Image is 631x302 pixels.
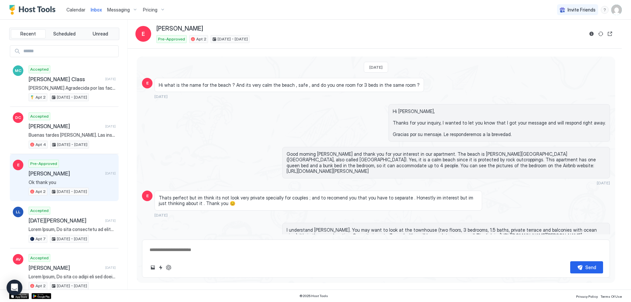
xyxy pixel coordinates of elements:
[156,25,203,33] span: [PERSON_NAME]
[576,292,598,299] a: Privacy Policy
[611,5,622,15] div: User profile
[15,68,21,74] span: MC
[154,94,168,99] span: [DATE]
[105,77,116,81] span: [DATE]
[29,217,103,224] span: [DATE][PERSON_NAME]
[35,283,46,289] span: Apt 2
[57,142,87,148] span: [DATE] - [DATE]
[30,113,49,119] span: Accepted
[146,193,149,199] span: E
[146,80,149,86] span: E
[600,292,622,299] a: Terms Of Use
[601,6,609,14] div: menu
[29,274,116,280] span: Lorem Ipsum, Do sita co adipi eli sed doeiusmo tem INCI UTL Etdol Magn/Aliqu Enimadmin ve qui Nos...
[15,115,21,121] span: DC
[159,195,478,206] span: Thats perfect but im think its not look very private specially for couples ; and to recomend you ...
[369,65,383,70] span: [DATE]
[588,30,596,38] button: Reservation information
[218,36,248,42] span: [DATE] - [DATE]
[165,264,173,271] button: ChatGPT Auto Reply
[35,189,46,195] span: Apt 2
[597,180,610,185] span: [DATE]
[597,30,605,38] button: Sync reservation
[17,162,19,168] span: E
[57,189,87,195] span: [DATE] - [DATE]
[105,124,116,128] span: [DATE]
[585,264,596,271] div: Send
[9,28,119,40] div: tab-group
[30,255,49,261] span: Accepted
[105,266,116,270] span: [DATE]
[93,31,108,37] span: Unread
[29,85,116,91] span: [PERSON_NAME] Agradecida por las facilidades de sus apartamentos de la [GEOGRAPHIC_DATA][PERSON_N...
[35,142,46,148] span: Apt 4
[91,7,102,12] span: Inbox
[7,280,22,295] div: Open Intercom Messenger
[107,7,130,13] span: Messaging
[393,108,606,137] span: Hi [PERSON_NAME], Thanks for your inquiry, I wanted to let you know that I got your message and w...
[142,30,145,38] span: E
[576,294,598,298] span: Privacy Policy
[20,31,36,37] span: Recent
[157,264,165,271] button: Quick reply
[196,36,206,42] span: Apt 2
[35,236,46,242] span: Apt 7
[9,5,58,15] a: Host Tools Logo
[66,7,85,12] span: Calendar
[105,171,116,175] span: [DATE]
[568,7,596,13] span: Invite Friends
[29,226,116,232] span: Lorem Ipsum, Do sita consectetu ad elits doeiusmod, tempori utlabor et dolo magn al eni ADMI VEN ...
[29,123,103,129] span: [PERSON_NAME]
[29,179,116,185] span: Ok thank you
[83,29,118,38] button: Unread
[21,46,118,57] input: Input Field
[29,170,103,177] span: [PERSON_NAME]
[30,208,49,214] span: Accepted
[143,7,157,13] span: Pricing
[32,293,51,299] a: Google Play Store
[600,294,622,298] span: Terms Of Use
[16,256,21,262] span: AV
[287,151,606,174] span: Good morning [PERSON_NAME] and thank you for your interest in our apartment. The beach is [PERSON...
[47,29,82,38] button: Scheduled
[29,132,116,138] span: Buenas tardes [PERSON_NAME]. Las instrucciones y los códigos están en el mensaje enviado. Buen vi...
[66,6,85,13] a: Calendar
[16,209,20,215] span: LL
[11,29,46,38] button: Recent
[149,264,157,271] button: Upload image
[159,82,420,88] span: Hi what is the name for the beach ? And its very calm the beach , safe , and do you one room for ...
[53,31,76,37] span: Scheduled
[606,30,614,38] button: Open reservation
[158,36,185,42] span: Pre-Approved
[9,293,29,299] a: App Store
[299,294,328,298] span: © 2025 Host Tools
[30,161,57,167] span: Pre-Approved
[35,94,46,100] span: Apt 2
[105,219,116,223] span: [DATE]
[57,236,87,242] span: [DATE] - [DATE]
[30,66,49,72] span: Accepted
[29,76,103,82] span: [PERSON_NAME] Class
[29,265,103,271] span: [PERSON_NAME]
[57,283,87,289] span: [DATE] - [DATE]
[91,6,102,13] a: Inbox
[287,227,606,239] span: I understand [PERSON_NAME]. You may want to look at the townhouse (two floors, 3 bedrooms, 1.5 ba...
[57,94,87,100] span: [DATE] - [DATE]
[570,261,603,273] button: Send
[154,213,168,218] span: [DATE]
